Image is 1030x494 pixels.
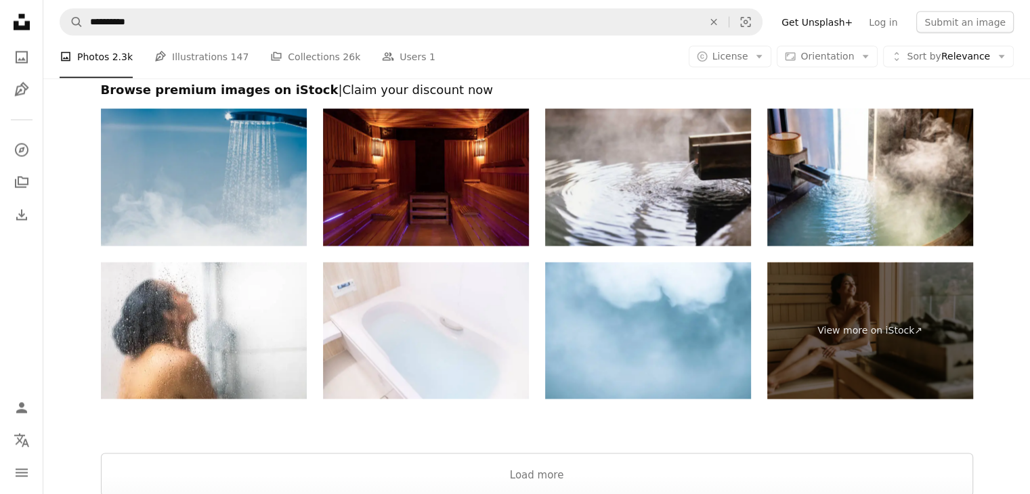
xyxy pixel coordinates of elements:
span: | Claim your discount now [338,82,493,96]
button: Sort byRelevance [883,46,1014,68]
span: 1 [429,49,435,64]
img: shower with flowing water and steam [101,108,307,246]
a: Explore [8,136,35,163]
button: Orientation [777,46,878,68]
img: hot spring [545,108,751,246]
a: Log in [861,11,905,32]
a: Download History [8,201,35,228]
form: Find visuals sitewide [60,8,763,35]
img: Photo of a natural hot spring bath in a guest room with a hot spring [767,108,973,246]
a: Illustrations [8,76,35,103]
button: Language [8,426,35,453]
a: Users 1 [382,35,435,78]
span: Sort by [907,51,941,62]
a: Illustrations 147 [154,35,249,78]
img: Sauna room in spa wellness center [323,108,529,246]
img: A photo of the bath. Image of bath time. [323,262,529,399]
button: Search Unsplash [60,9,83,35]
a: View more on iStock↗ [767,262,973,399]
a: Photos [8,43,35,70]
a: Collections 26k [270,35,360,78]
span: Orientation [800,51,854,62]
button: Submit an image [916,11,1014,32]
a: Collections [8,169,35,196]
button: Menu [8,459,35,486]
h2: Browse premium images on iStock [101,81,973,97]
img: Fog and cloud on blue background. [545,262,751,399]
a: Home — Unsplash [8,8,35,38]
button: Clear [699,9,729,35]
a: Log in / Sign up [8,394,35,421]
button: License [689,46,772,68]
img: Woman showering behind fogged glass [101,262,307,399]
span: Relevance [907,50,990,64]
button: Visual search [729,9,762,35]
span: 147 [231,49,249,64]
span: License [712,51,748,62]
a: Get Unsplash+ [773,11,861,32]
span: 26k [343,49,360,64]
